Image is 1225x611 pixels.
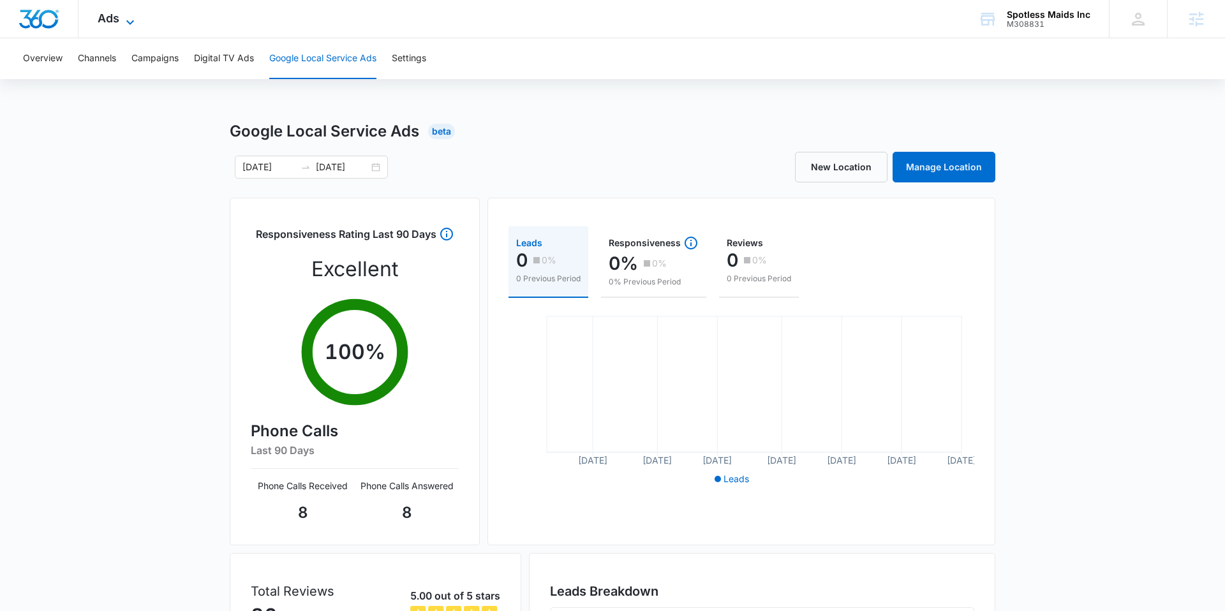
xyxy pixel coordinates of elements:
[727,273,791,284] p: 0 Previous Period
[20,33,31,43] img: website_grey.svg
[428,124,455,139] div: Beta
[34,74,45,84] img: tab_domain_overview_orange.svg
[36,20,63,31] div: v 4.0.25
[578,455,607,466] tspan: [DATE]
[325,337,385,367] p: 100 %
[194,38,254,79] button: Digital TV Ads
[311,254,398,284] p: Excellent
[98,11,119,25] span: Ads
[516,250,528,270] p: 0
[893,152,995,182] a: Manage Location
[141,75,215,84] div: Keywords by Traffic
[1007,20,1090,29] div: account id
[127,74,137,84] img: tab_keywords_by_traffic_grey.svg
[609,253,638,274] p: 0%
[392,38,426,79] button: Settings
[78,38,116,79] button: Channels
[48,75,114,84] div: Domain Overview
[355,479,459,492] p: Phone Calls Answered
[23,38,63,79] button: Overview
[642,455,672,466] tspan: [DATE]
[251,582,334,601] p: Total Reviews
[410,588,500,603] p: 5.00 out of 5 stars
[947,455,976,466] tspan: [DATE]
[316,160,369,174] input: End date
[251,479,355,492] p: Phone Calls Received
[1007,10,1090,20] div: account name
[767,455,796,466] tspan: [DATE]
[795,152,887,182] a: New Location
[652,259,667,268] p: 0%
[251,501,355,524] p: 8
[269,38,376,79] button: Google Local Service Ads
[33,33,140,43] div: Domain: [DOMAIN_NAME]
[827,455,856,466] tspan: [DATE]
[887,455,916,466] tspan: [DATE]
[20,20,31,31] img: logo_orange.svg
[702,455,732,466] tspan: [DATE]
[301,162,311,172] span: to
[516,239,581,247] div: Leads
[230,120,419,143] h1: Google Local Service Ads
[609,276,699,288] p: 0% Previous Period
[724,473,749,484] span: Leads
[355,501,459,524] p: 8
[727,250,738,270] p: 0
[242,160,295,174] input: Start date
[550,582,974,601] h3: Leads Breakdown
[752,256,767,265] p: 0%
[727,239,791,247] div: Reviews
[609,235,699,251] div: Responsiveness
[251,420,459,443] h4: Phone Calls
[131,38,179,79] button: Campaigns
[301,162,311,172] span: swap-right
[251,443,459,458] h6: Last 90 Days
[516,273,581,284] p: 0 Previous Period
[542,256,556,265] p: 0%
[256,226,436,249] h3: Responsiveness Rating Last 90 Days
